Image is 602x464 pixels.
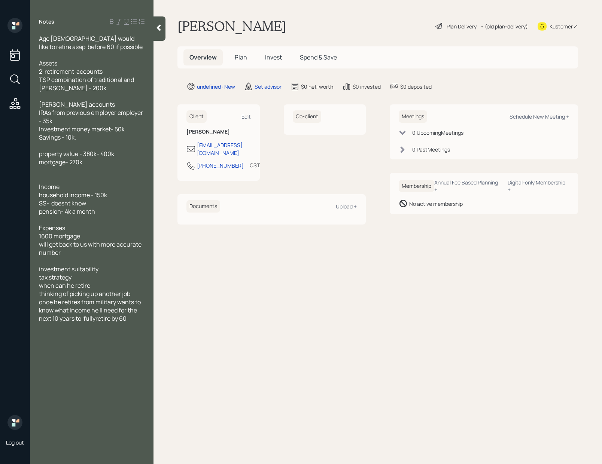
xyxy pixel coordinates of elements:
span: Plan [235,53,247,61]
div: Schedule New Meeting + [510,113,569,120]
div: Edit [241,113,251,120]
div: [PHONE_NUMBER] [197,162,244,170]
div: Log out [6,439,24,446]
h6: Co-client [293,110,321,123]
h6: Meetings [399,110,427,123]
span: Age [DEMOGRAPHIC_DATA] would like to retire asap before 60 if possible [39,34,143,51]
span: Savings - 10k. [39,133,76,141]
div: CST [250,161,260,169]
label: Notes [39,18,54,25]
div: $0 deposited [400,83,432,91]
div: 0 Past Meeting s [412,146,450,153]
span: 2 retirement accounts [39,67,103,76]
div: Upload + [336,203,357,210]
div: Plan Delivery [447,22,477,30]
span: Assets [39,59,57,67]
div: Digital-only Membership + [508,179,569,193]
div: Kustomer [550,22,573,30]
span: Income [39,183,60,191]
span: when can he retire [39,281,90,290]
span: IRAs from previous employer employer - 35k [39,109,144,125]
span: investment suitability [39,265,98,273]
div: • (old plan-delivery) [480,22,528,30]
span: will get back to us with more accurate number [39,240,143,257]
img: retirable_logo.png [7,415,22,430]
span: Spend & Save [300,53,337,61]
div: Set advisor [255,83,282,91]
span: thinking of picking up another job once he retires from military wants to know what income he'll ... [39,290,142,323]
span: Invest [265,53,282,61]
span: TSP combination of traditional and [PERSON_NAME] - 200k [39,76,135,92]
span: Investment money market- 50k [39,125,125,133]
span: tax strategy [39,273,72,281]
h6: Documents [186,200,220,213]
h6: [PERSON_NAME] [186,129,251,135]
div: [EMAIL_ADDRESS][DOMAIN_NAME] [197,141,251,157]
span: property value - 380k- 400k [39,150,114,158]
div: No active membership [409,200,463,208]
span: SS- doesnt know [39,199,86,207]
span: pension- 4k a month [39,207,95,216]
div: undefined · New [197,83,235,91]
h6: Membership [399,180,434,192]
div: 0 Upcoming Meeting s [412,129,463,137]
span: Expenses [39,224,65,232]
div: Annual Fee Based Planning + [434,179,502,193]
div: $0 invested [353,83,381,91]
span: Overview [189,53,217,61]
h1: [PERSON_NAME] [177,18,286,34]
span: mortgage- 270k [39,158,82,166]
h6: Client [186,110,207,123]
span: 1600 mortgage [39,232,80,240]
span: [PERSON_NAME] accounts [39,100,115,109]
span: household income - 150k [39,191,107,199]
div: $0 net-worth [301,83,333,91]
